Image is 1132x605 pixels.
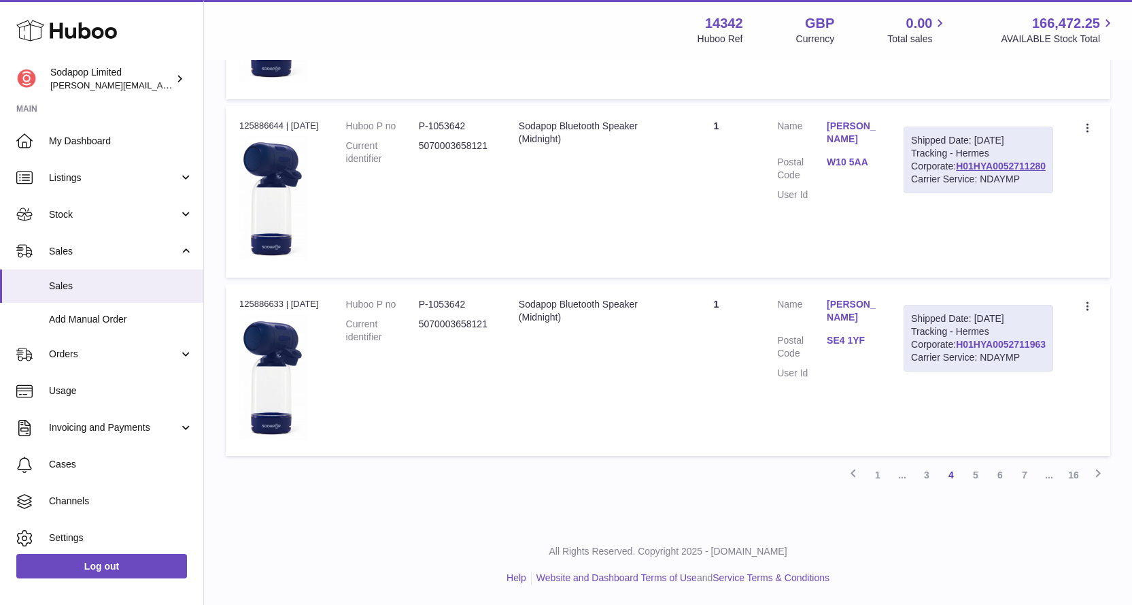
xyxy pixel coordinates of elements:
dt: User Id [777,189,827,201]
a: SE4 1YF [827,334,876,347]
div: Currency [796,33,835,46]
span: Cases [49,458,193,471]
dt: Postal Code [777,334,827,360]
div: 125886644 | [DATE] [239,120,319,132]
dd: 5070003658121 [419,318,492,344]
dd: 5070003658121 [419,140,492,165]
div: Sodapop Bluetooth Speaker (Midnight) [519,298,655,324]
span: [PERSON_NAME][EMAIL_ADDRESS][DOMAIN_NAME] [50,80,273,91]
a: 16 [1061,463,1086,487]
span: Add Manual Order [49,313,193,326]
span: Sales [49,245,179,258]
div: Shipped Date: [DATE] [911,134,1046,147]
td: 1 [669,106,764,278]
div: Sodapop Bluetooth Speaker (Midnight) [519,120,655,146]
img: 143421756564652.jpg [239,136,307,261]
a: 3 [914,463,939,487]
a: Help [507,572,526,583]
span: Stock [49,208,179,221]
span: ... [1037,463,1061,487]
a: Log out [16,554,187,578]
span: Total sales [887,33,948,46]
div: Carrier Service: NDAYMP [911,351,1046,364]
dd: P-1053642 [419,298,492,311]
span: Sales [49,280,193,293]
span: ... [890,463,914,487]
a: 5 [963,463,988,487]
a: 166,472.25 AVAILABLE Stock Total [1001,14,1116,46]
div: Shipped Date: [DATE] [911,312,1046,325]
dt: Postal Code [777,156,827,182]
dt: Name [777,120,827,149]
strong: GBP [805,14,834,33]
dt: Name [777,298,827,327]
a: Service Terms & Conditions [713,572,829,583]
a: 7 [1012,463,1037,487]
span: 0.00 [906,14,933,33]
span: Channels [49,495,193,508]
td: 1 [669,284,764,456]
span: Invoicing and Payments [49,421,179,434]
div: Huboo Ref [698,33,743,46]
a: 6 [988,463,1012,487]
a: 4 [939,463,963,487]
div: Carrier Service: NDAYMP [911,173,1046,186]
a: 1 [865,463,890,487]
img: david@sodapop-audio.co.uk [16,69,37,89]
a: H01HYA0052711280 [956,161,1046,171]
p: All Rights Reserved. Copyright 2025 - [DOMAIN_NAME] [215,545,1121,558]
div: 125886633 | [DATE] [239,298,319,310]
span: AVAILABLE Stock Total [1001,33,1116,46]
dt: Current identifier [346,140,419,165]
span: Orders [49,348,179,361]
a: 0.00 Total sales [887,14,948,46]
span: Listings [49,171,179,184]
a: [PERSON_NAME] [827,298,876,324]
li: and [532,572,829,585]
dt: User Id [777,367,827,380]
dt: Huboo P no [346,298,419,311]
div: Tracking - Hermes Corporate: [904,305,1053,372]
span: Settings [49,532,193,544]
span: Usage [49,385,193,397]
img: 143421756564652.jpg [239,315,307,440]
a: H01HYA0052711963 [956,339,1046,350]
dt: Current identifier [346,318,419,344]
dd: P-1053642 [419,120,492,133]
div: Tracking - Hermes Corporate: [904,127,1053,193]
strong: 14342 [705,14,743,33]
a: W10 5AA [827,156,876,169]
div: Sodapop Limited [50,66,173,92]
dt: Huboo P no [346,120,419,133]
span: My Dashboard [49,135,193,148]
a: [PERSON_NAME] [827,120,876,146]
a: Website and Dashboard Terms of Use [536,572,697,583]
span: 166,472.25 [1032,14,1100,33]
